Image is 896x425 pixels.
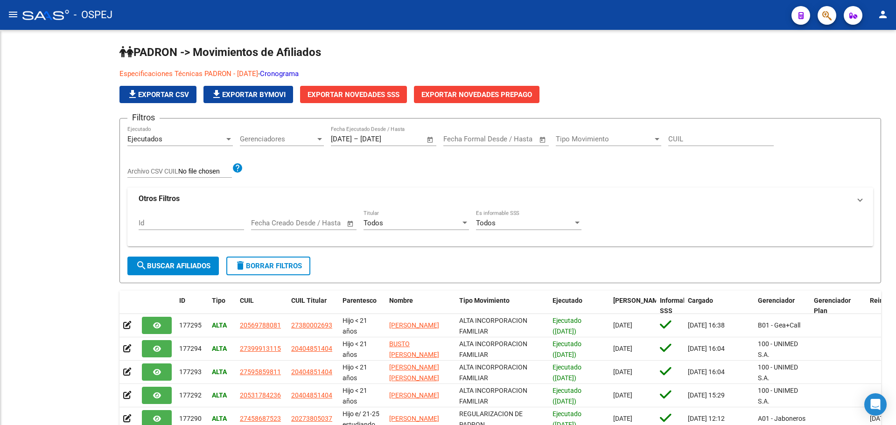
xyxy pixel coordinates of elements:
[212,297,225,304] span: Tipo
[613,297,664,304] span: [PERSON_NAME]
[421,91,532,99] span: Exportar Novedades Prepago
[538,134,548,145] button: Open calendar
[240,345,281,352] span: 27399913115
[343,363,367,382] span: Hijo < 21 años
[754,291,810,321] datatable-header-cell: Gerenciador
[613,368,632,376] span: [DATE]
[212,415,227,422] strong: ALTA
[119,86,196,103] button: Exportar CSV
[613,391,632,399] span: [DATE]
[459,387,527,405] span: ALTA INCORPORACION FAMILIAR
[179,415,202,422] span: 177290
[178,167,232,176] input: Archivo CSV CUIL
[389,321,439,329] span: [PERSON_NAME]
[127,89,138,100] mat-icon: file_download
[364,219,383,227] span: Todos
[235,260,246,271] mat-icon: delete
[119,70,258,78] a: Especificaciones Técnicas PADRON - [DATE]
[175,291,208,321] datatable-header-cell: ID
[291,368,332,376] span: 20404851404
[688,415,725,422] span: [DATE] 12:12
[343,317,367,335] span: Hijo < 21 años
[136,262,210,270] span: Buscar Afiliados
[553,317,581,335] span: Ejecutado ([DATE])
[287,291,339,321] datatable-header-cell: CUIL Titular
[300,86,407,103] button: Exportar Novedades SSS
[240,297,254,304] span: CUIL
[226,257,310,275] button: Borrar Filtros
[212,368,227,376] strong: ALTA
[208,291,236,321] datatable-header-cell: Tipo
[179,297,185,304] span: ID
[553,363,581,382] span: Ejecutado ([DATE])
[179,321,202,329] span: 177295
[758,297,795,304] span: Gerenciador
[139,194,180,204] strong: Otros Filtros
[758,321,800,329] span: B01 - Gea+Call
[354,135,358,143] span: –
[425,134,436,145] button: Open calendar
[609,291,656,321] datatable-header-cell: Fecha Formal
[291,297,327,304] span: CUIL Titular
[211,91,286,99] span: Exportar Bymovi
[291,321,332,329] span: 27380002693
[74,5,112,25] span: - OSPEJ
[291,391,332,399] span: 20404851404
[490,135,535,143] input: Fecha fin
[476,219,496,227] span: Todos
[119,69,726,79] p: -
[127,210,873,246] div: Otros Filtros
[240,368,281,376] span: 27595859811
[345,218,356,229] button: Open calendar
[553,297,582,304] span: Ejecutado
[688,391,725,399] span: [DATE] 15:29
[688,297,713,304] span: Cargado
[127,135,162,143] span: Ejecutados
[389,297,413,304] span: Nombre
[656,291,684,321] datatable-header-cell: Informable SSS
[385,291,455,321] datatable-header-cell: Nombre
[127,167,178,175] span: Archivo CSV CUIL
[810,291,866,321] datatable-header-cell: Gerenciador Plan
[758,363,798,382] span: 100 - UNIMED S.A.
[240,321,281,329] span: 20569788081
[236,291,287,321] datatable-header-cell: CUIL
[7,9,19,20] mat-icon: menu
[291,415,332,422] span: 20273805037
[613,345,632,352] span: [DATE]
[127,188,873,210] mat-expansion-panel-header: Otros Filtros
[389,340,439,358] span: BUSTO [PERSON_NAME]
[553,340,581,358] span: Ejecutado ([DATE])
[251,219,289,227] input: Fecha inicio
[389,363,439,382] span: [PERSON_NAME] [PERSON_NAME]
[459,340,527,358] span: ALTA INCORPORACION FAMILIAR
[127,257,219,275] button: Buscar Afiliados
[343,297,377,304] span: Parentesco
[688,321,725,329] span: [DATE] 16:38
[455,291,549,321] datatable-header-cell: Tipo Movimiento
[553,387,581,405] span: Ejecutado ([DATE])
[758,415,805,422] span: A01 - Jaboneros
[459,363,527,382] span: ALTA INCORPORACION FAMILIAR
[443,135,481,143] input: Fecha inicio
[864,393,887,416] div: Open Intercom Messenger
[119,46,321,59] span: PADRON -> Movimientos de Afiliados
[459,317,527,335] span: ALTA INCORPORACION FAMILIAR
[758,340,798,358] span: 100 - UNIMED S.A.
[179,368,202,376] span: 177293
[240,391,281,399] span: 20531784236
[343,387,367,405] span: Hijo < 21 años
[308,91,399,99] span: Exportar Novedades SSS
[613,321,632,329] span: [DATE]
[212,391,227,399] strong: ALTA
[414,86,539,103] button: Exportar Novedades Prepago
[297,219,343,227] input: Fecha fin
[179,345,202,352] span: 177294
[235,262,302,270] span: Borrar Filtros
[179,391,202,399] span: 177292
[688,368,725,376] span: [DATE] 16:04
[212,321,227,329] strong: ALTA
[814,297,851,315] span: Gerenciador Plan
[211,89,222,100] mat-icon: file_download
[877,9,889,20] mat-icon: person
